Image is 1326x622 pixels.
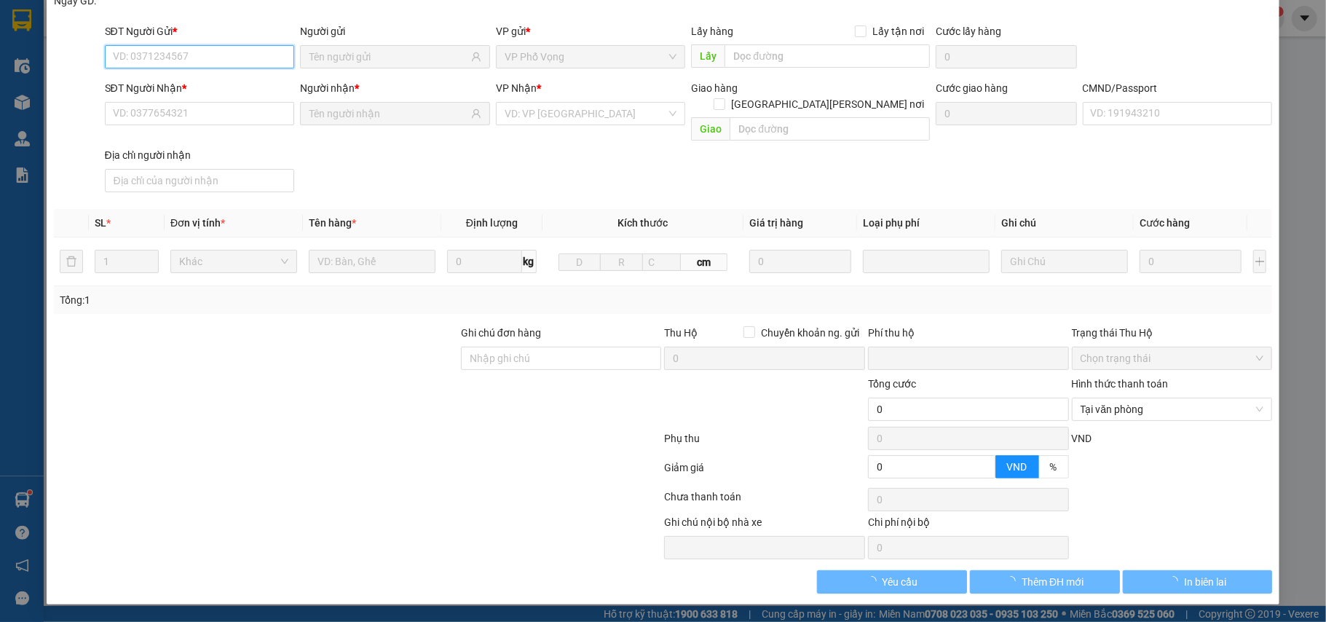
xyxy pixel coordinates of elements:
span: VP Nhận [496,82,537,94]
img: logo.jpg [18,18,91,91]
label: Cước giao hàng [936,82,1008,94]
span: Giá trị hàng [749,217,803,229]
span: Thêm ĐH mới [1022,574,1084,590]
div: SĐT Người Gửi [105,23,295,39]
input: 0 [749,250,851,273]
span: Chọn trạng thái [1081,347,1264,369]
input: C [642,253,681,271]
div: VP gửi [496,23,686,39]
div: Chưa thanh toán [663,489,867,514]
span: kg [522,250,537,273]
div: SĐT Người Nhận [105,80,295,96]
span: Định lượng [466,217,518,229]
input: Cước lấy hàng [936,45,1076,68]
span: Lấy [691,44,725,68]
div: Địa chỉ người nhận [105,147,295,163]
div: Người gửi [300,23,490,39]
span: SL [95,217,106,229]
span: VND [1007,461,1027,473]
input: Dọc đường [730,117,930,141]
span: Tên hàng [309,217,356,229]
span: Thu Hộ [664,327,698,339]
button: Thêm ĐH mới [970,570,1120,594]
span: Tại văn phòng [1081,398,1264,420]
span: Đơn vị tính [170,217,225,229]
span: cm [681,253,727,271]
div: Chi phí nội bộ [868,514,1069,536]
input: Dọc đường [725,44,930,68]
span: % [1050,461,1057,473]
label: Ghi chú đơn hàng [461,327,541,339]
input: Tên người nhận [309,106,468,122]
b: GỬI : VP Phố Vọng [18,106,186,130]
th: Ghi chú [995,209,1134,237]
span: loading [867,576,883,586]
input: Ghi Chú [1001,250,1128,273]
span: Lấy tận nơi [867,23,930,39]
span: user [471,109,481,119]
span: Kích thước [617,217,668,229]
span: loading [1168,576,1184,586]
button: Yêu cầu [817,570,967,594]
input: Ghi chú đơn hàng [461,347,662,370]
th: Loại phụ phí [857,209,995,237]
div: CMND/Passport [1083,80,1273,96]
span: Giao hàng [691,82,738,94]
span: user [471,52,481,62]
span: Lấy hàng [691,25,733,37]
li: Số 10 ngõ 15 Ngọc Hồi, [PERSON_NAME], [GEOGRAPHIC_DATA] [136,36,609,54]
span: Yêu cầu [883,574,918,590]
div: Giảm giá [663,460,867,485]
label: Hình thức thanh toán [1072,378,1169,390]
span: VND [1072,433,1092,444]
div: Tổng: 1 [60,292,513,308]
span: VP Phố Vọng [505,46,677,68]
input: D [559,253,601,271]
input: Tên người gửi [309,49,468,65]
input: 0 [1140,250,1242,273]
div: Trạng thái Thu Hộ [1072,325,1273,341]
span: Giao [691,117,730,141]
button: delete [60,250,83,273]
span: Chuyển khoản ng. gửi [755,325,865,341]
div: Phụ thu [663,430,867,456]
input: Cước giao hàng [936,102,1076,125]
span: [GEOGRAPHIC_DATA][PERSON_NAME] nơi [725,96,930,112]
div: Ghi chú nội bộ nhà xe [664,514,865,536]
span: Cước hàng [1140,217,1190,229]
label: Cước lấy hàng [936,25,1001,37]
input: VD: Bàn, Ghế [309,250,435,273]
div: Phí thu hộ [868,325,1069,347]
span: In biên lai [1184,574,1226,590]
button: plus [1253,250,1267,273]
span: loading [1006,576,1022,586]
button: In biên lai [1123,570,1273,594]
li: Hotline: 19001155 [136,54,609,72]
div: Người nhận [300,80,490,96]
input: Địa chỉ của người nhận [105,169,295,192]
span: Khác [179,251,288,272]
span: Tổng cước [868,378,916,390]
input: R [600,253,643,271]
